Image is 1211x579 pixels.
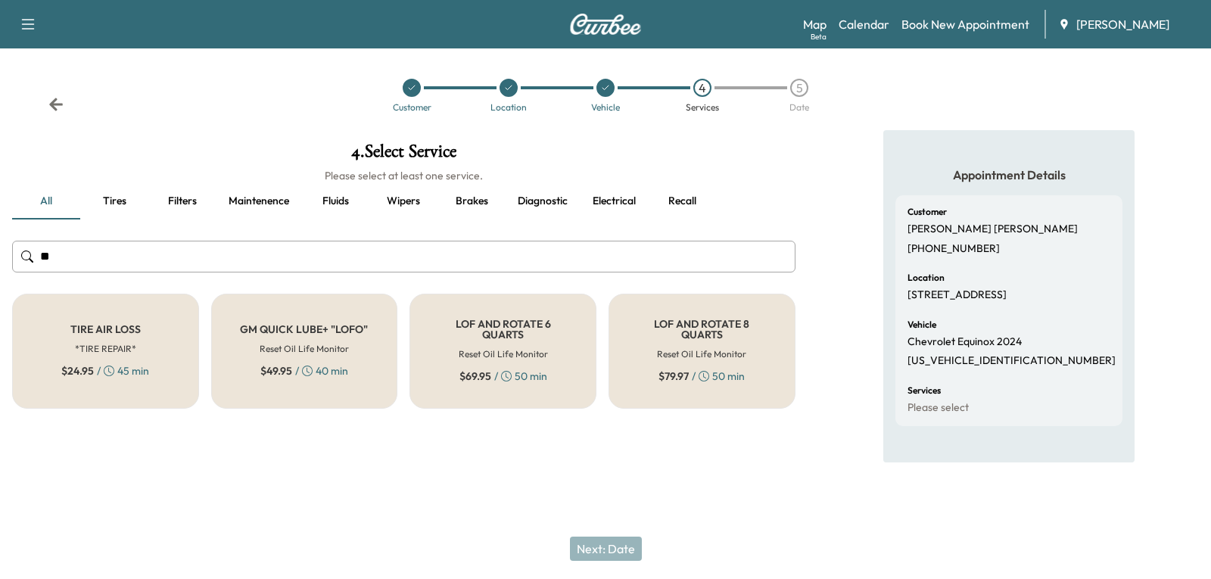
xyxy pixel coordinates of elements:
span: $ 49.95 [260,363,292,378]
div: / 50 min [459,369,547,384]
button: Recall [648,183,716,219]
p: [STREET_ADDRESS] [907,288,1007,302]
h6: Reset Oil Life Monitor [260,342,349,356]
span: $ 69.95 [459,369,491,384]
div: Location [490,103,527,112]
h6: Services [907,386,941,395]
div: basic tabs example [12,183,795,219]
h6: Please select at least one service. [12,168,795,183]
p: [US_VEHICLE_IDENTIFICATION_NUMBER] [907,354,1116,368]
div: Services [686,103,719,112]
h5: LOF AND ROTATE 8 QUARTS [634,319,770,340]
div: / 50 min [658,369,745,384]
h6: Customer [907,207,947,216]
h5: TIRE AIR LOSS [70,324,141,335]
p: Please select [907,401,969,415]
button: Maintenence [216,183,301,219]
button: all [12,183,80,219]
div: 4 [693,79,711,97]
p: Chevrolet Equinox 2024 [907,335,1022,349]
a: Calendar [839,15,889,33]
h1: 4 . Select Service [12,142,795,168]
div: Customer [393,103,431,112]
button: Filters [148,183,216,219]
a: Book New Appointment [901,15,1029,33]
div: 5 [790,79,808,97]
h5: LOF AND ROTATE 6 QUARTS [434,319,571,340]
div: / 45 min [61,363,149,378]
div: / 40 min [260,363,348,378]
h5: GM QUICK LUBE+ "LOFO" [240,324,368,335]
h6: Location [907,273,945,282]
h6: Vehicle [907,320,936,329]
a: MapBeta [803,15,827,33]
span: $ 79.97 [658,369,689,384]
h6: Reset Oil Life Monitor [657,347,746,361]
button: Diagnostic [506,183,580,219]
span: [PERSON_NAME] [1076,15,1169,33]
button: Brakes [437,183,506,219]
div: Back [48,97,64,112]
p: [PERSON_NAME] [PERSON_NAME] [907,223,1078,236]
img: Curbee Logo [569,14,642,35]
button: Fluids [301,183,369,219]
h6: *TIRE REPAIR* [75,342,136,356]
h5: Appointment Details [895,167,1122,183]
button: Tires [80,183,148,219]
div: Date [789,103,809,112]
h6: Reset Oil Life Monitor [459,347,548,361]
button: Wipers [369,183,437,219]
div: Vehicle [591,103,620,112]
div: Beta [811,31,827,42]
p: [PHONE_NUMBER] [907,242,1000,256]
button: Electrical [580,183,648,219]
span: $ 24.95 [61,363,94,378]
